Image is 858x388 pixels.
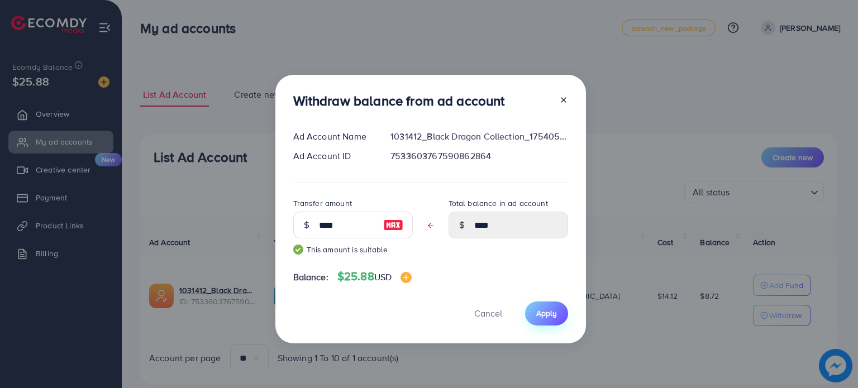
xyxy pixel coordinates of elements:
h3: Withdraw balance from ad account [293,93,505,109]
div: 7533603767590862864 [382,150,576,162]
small: This amount is suitable [293,244,413,255]
label: Total balance in ad account [449,198,548,209]
span: Cancel [474,307,502,319]
label: Transfer amount [293,198,352,209]
div: Ad Account ID [284,150,382,162]
div: 1031412_Black Dragon Collection_1754053834653 [382,130,576,143]
button: Apply [525,301,568,325]
button: Cancel [460,301,516,325]
div: Ad Account Name [284,130,382,143]
img: image [401,272,412,283]
span: Apply [536,308,557,319]
img: image [383,218,403,232]
span: Balance: [293,271,328,284]
h4: $25.88 [337,270,412,284]
img: guide [293,245,303,255]
span: USD [374,271,392,283]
